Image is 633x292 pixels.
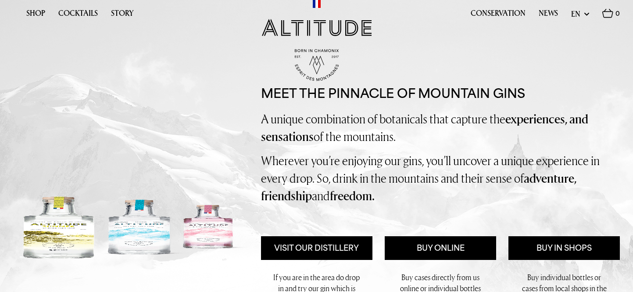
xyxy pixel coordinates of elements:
[58,9,98,22] a: Cocktails
[262,19,372,36] img: Altitude Gin
[261,111,588,145] strong: experiences, and sensations
[602,9,613,18] img: Basket
[261,152,620,205] p: Wherever you’re enjoying our gins, you’ll uncover a unique experience in every drop. So, drink in...
[261,236,372,260] a: Visit Our Distillery
[26,9,45,22] a: Shop
[261,170,576,204] strong: adventure, friendship
[330,187,375,204] strong: freedom.
[471,9,526,22] a: Conservation
[602,9,620,23] a: 0
[508,236,620,260] a: Buy in Shops
[539,9,558,22] a: News
[385,236,496,260] a: Buy Online
[111,9,134,22] a: Story
[261,110,620,145] p: A unique combination of botanicals that capture the of the mountains.
[295,49,339,81] img: Born in Chamonix - Est. 2017 - Espirit des Montagnes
